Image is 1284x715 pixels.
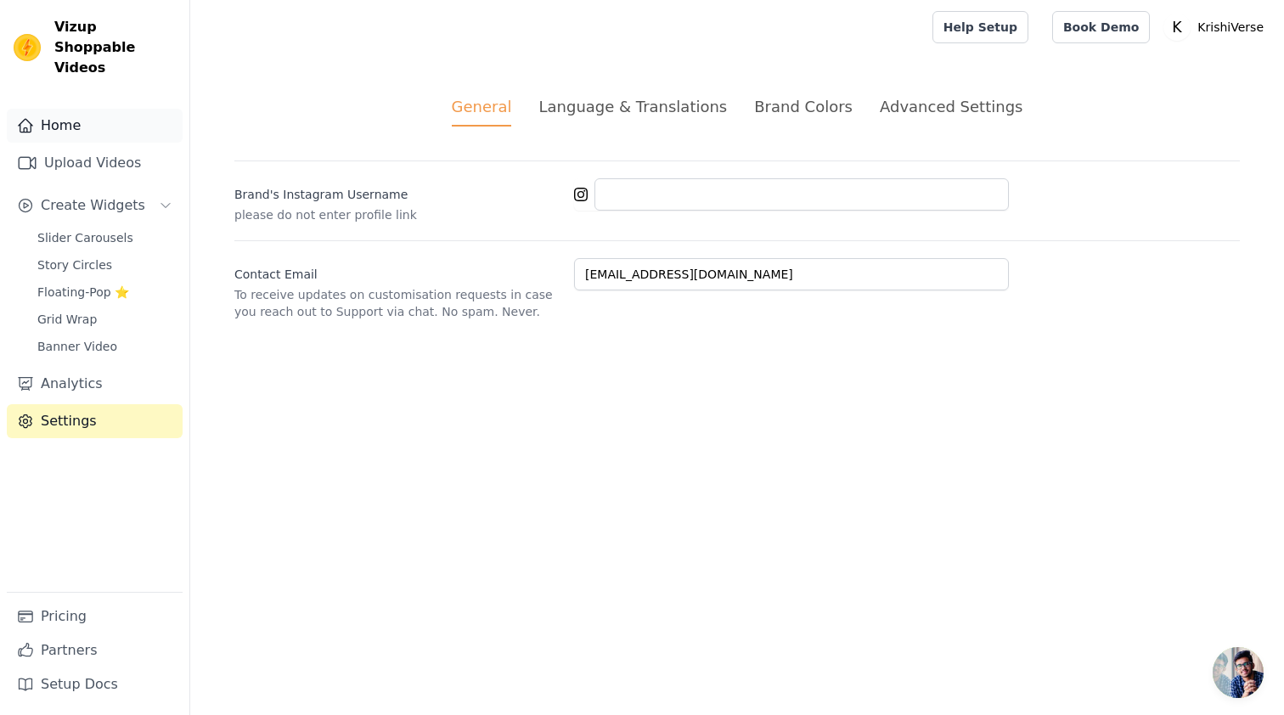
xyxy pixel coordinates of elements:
[7,109,183,143] a: Home
[37,311,97,328] span: Grid Wrap
[452,95,512,127] div: General
[27,280,183,304] a: Floating-Pop ⭐
[7,600,183,633] a: Pricing
[234,286,560,320] p: To receive updates on customisation requests in case you reach out to Support via chat. No spam. ...
[37,256,112,273] span: Story Circles
[880,95,1022,118] div: Advanced Settings
[14,34,41,61] img: Vizup
[7,667,183,701] a: Setup Docs
[37,338,117,355] span: Banner Video
[37,284,129,301] span: Floating-Pop ⭐
[234,206,560,223] p: please do not enter profile link
[27,307,183,331] a: Grid Wrap
[27,335,183,358] a: Banner Video
[7,367,183,401] a: Analytics
[234,179,560,203] label: Brand's Instagram Username
[1052,11,1150,43] a: Book Demo
[234,259,560,283] label: Contact Email
[54,17,176,78] span: Vizup Shoppable Videos
[1163,12,1270,42] button: K KrishiVerse
[7,404,183,438] a: Settings
[1173,19,1183,36] text: K
[1213,647,1264,698] div: Open chat
[932,11,1028,43] a: Help Setup
[7,189,183,222] button: Create Widgets
[37,229,133,246] span: Slider Carousels
[41,195,145,216] span: Create Widgets
[7,633,183,667] a: Partners
[754,95,853,118] div: Brand Colors
[7,146,183,180] a: Upload Videos
[27,253,183,277] a: Story Circles
[1191,12,1270,42] p: KrishiVerse
[27,226,183,250] a: Slider Carousels
[538,95,727,118] div: Language & Translations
